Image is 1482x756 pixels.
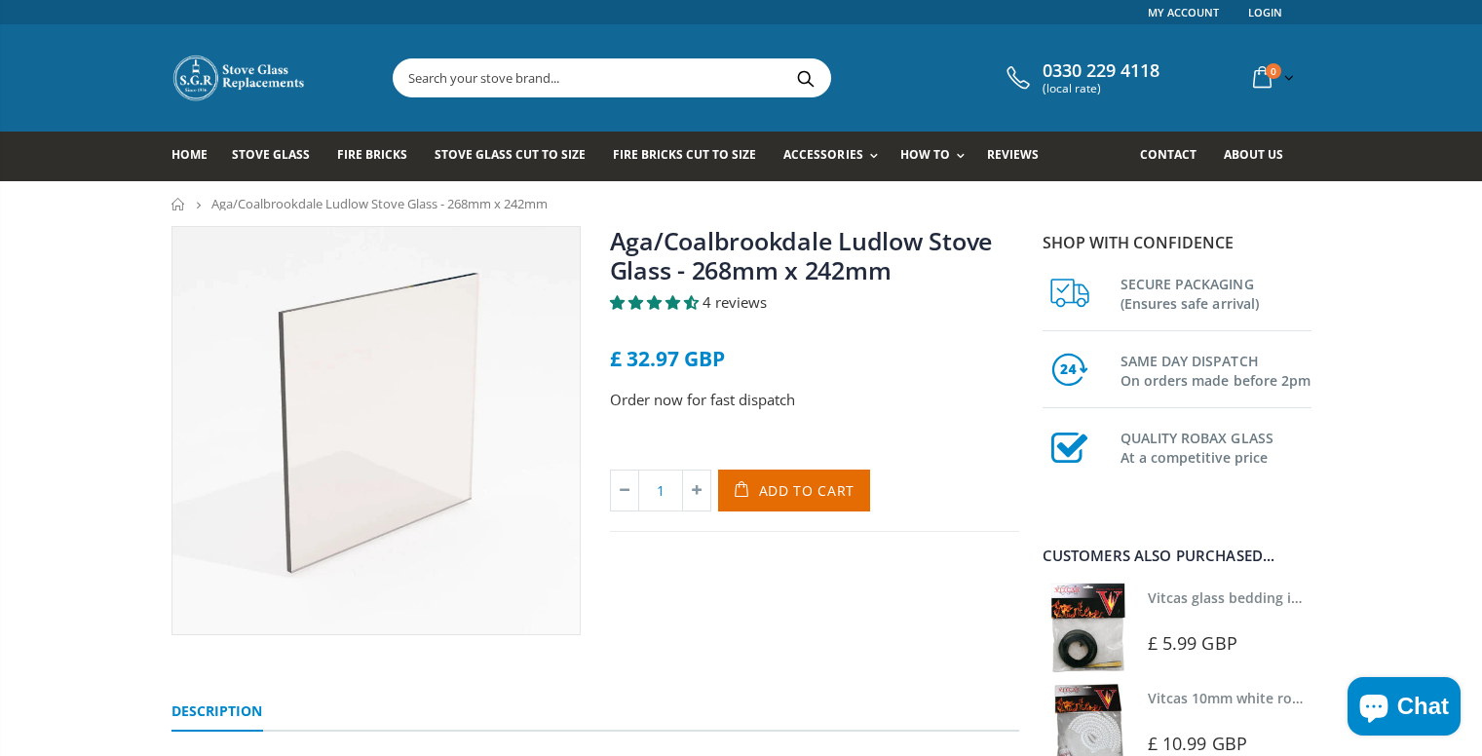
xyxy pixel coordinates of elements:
a: Accessories [783,132,887,181]
button: Search [784,59,828,96]
span: Reviews [987,146,1039,163]
img: squarestoveglass_e3431b7e-4265-433e-9c72-97d1b770ba20_800x_crop_center.webp [172,227,580,634]
div: Customers also purchased... [1043,548,1311,563]
span: £ 32.97 GBP [610,345,725,372]
p: Order now for fast dispatch [610,389,1019,411]
span: £ 10.99 GBP [1148,732,1247,755]
a: Stove Glass Cut To Size [435,132,600,181]
span: How To [900,146,950,163]
span: Stove Glass [232,146,310,163]
a: How To [900,132,974,181]
span: 0 [1266,63,1281,79]
p: Shop with confidence [1043,231,1311,254]
inbox-online-store-chat: Shopify online store chat [1342,677,1466,740]
span: (local rate) [1043,82,1159,95]
a: Description [171,693,263,732]
a: Contact [1140,132,1211,181]
span: Accessories [783,146,862,163]
a: 0 [1245,58,1298,96]
a: Reviews [987,132,1053,181]
span: £ 5.99 GBP [1148,631,1237,655]
a: Fire Bricks Cut To Size [613,132,771,181]
span: Home [171,146,208,163]
span: Add to Cart [759,481,855,500]
button: Add to Cart [718,470,871,511]
span: About us [1224,146,1283,163]
a: Aga/Coalbrookdale Ludlow Stove Glass - 268mm x 242mm [610,224,993,286]
h3: SECURE PACKAGING (Ensures safe arrival) [1121,271,1311,314]
a: Fire Bricks [337,132,422,181]
img: Vitcas stove glass bedding in tape [1043,583,1133,673]
a: Stove Glass [232,132,324,181]
h3: SAME DAY DISPATCH On orders made before 2pm [1121,348,1311,391]
img: Stove Glass Replacement [171,54,308,102]
span: 0330 229 4118 [1043,60,1159,82]
a: Home [171,198,186,210]
a: About us [1224,132,1298,181]
span: Aga/Coalbrookdale Ludlow Stove Glass - 268mm x 242mm [211,195,548,212]
span: Stove Glass Cut To Size [435,146,586,163]
a: Home [171,132,222,181]
a: 0330 229 4118 (local rate) [1002,60,1159,95]
span: Contact [1140,146,1197,163]
span: 4 reviews [703,292,767,312]
span: Fire Bricks [337,146,407,163]
input: Search your stove brand... [394,59,1048,96]
span: Fire Bricks Cut To Size [613,146,756,163]
span: 4.50 stars [610,292,703,312]
h3: QUALITY ROBAX GLASS At a competitive price [1121,425,1311,468]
